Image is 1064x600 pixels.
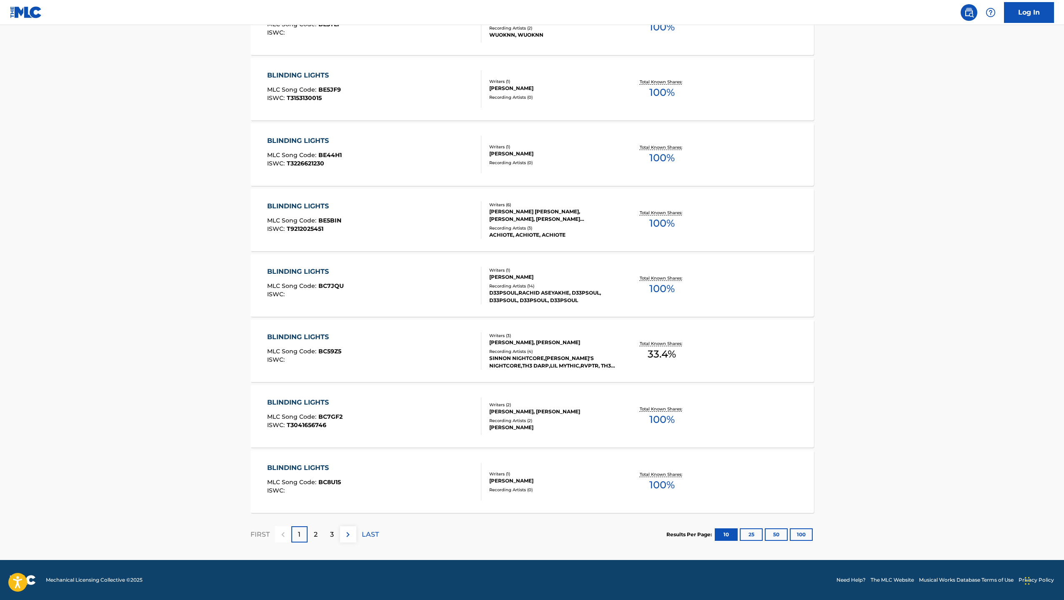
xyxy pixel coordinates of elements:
span: ISWC : [267,421,287,429]
button: 100 [790,528,813,541]
p: Total Known Shares: [640,406,684,412]
span: T9212025451 [287,225,323,232]
p: 3 [330,530,334,540]
div: D33PSOUL,RACHID ASEYAKHE, D33PSOUL, D33PSOUL, D33PSOUL, D33PSOUL [489,289,615,304]
img: help [986,7,996,17]
p: FIRST [250,530,270,540]
span: MLC Song Code : [267,347,318,355]
p: Total Known Shares: [640,144,684,150]
span: 100 % [649,85,675,100]
p: Total Known Shares: [640,275,684,281]
span: MLC Song Code : [267,282,318,290]
span: BC7GF2 [318,413,343,420]
div: Writers ( 3 ) [489,332,615,339]
div: [PERSON_NAME] [489,477,615,485]
div: BLINDING LIGHTS [267,267,344,277]
p: Results Per Page: [666,531,714,538]
div: Writers ( 1 ) [489,78,615,85]
span: 100 % [649,412,675,427]
div: Writers ( 1 ) [489,471,615,477]
img: search [964,7,974,17]
p: Total Known Shares: [640,471,684,477]
div: [PERSON_NAME] [PERSON_NAME], [PERSON_NAME], [PERSON_NAME] [PERSON_NAME] PAULIINA [PERSON_NAME] [489,208,615,223]
a: Log In [1004,2,1054,23]
p: 1 [298,530,300,540]
div: [PERSON_NAME] [489,85,615,92]
span: BE5BIN [318,217,341,224]
div: Writers ( 6 ) [489,202,615,208]
button: 10 [715,528,738,541]
span: MLC Song Code : [267,86,318,93]
div: BLINDING LIGHTS [267,136,342,146]
div: Recording Artists ( 2 ) [489,25,615,31]
a: Privacy Policy [1019,576,1054,584]
span: ISWC : [267,487,287,494]
span: 100 % [649,20,675,35]
span: ISWC : [267,356,287,363]
div: [PERSON_NAME], [PERSON_NAME] [489,339,615,346]
a: BLINDING LIGHTSMLC Song Code:BC7JQUISWC:Writers (1)[PERSON_NAME]Recording Artists (14)D33PSOUL,RA... [250,254,814,317]
div: [PERSON_NAME], [PERSON_NAME] [489,408,615,415]
span: 100 % [649,477,675,492]
iframe: Chat Widget [1022,560,1064,600]
div: Recording Artists ( 0 ) [489,487,615,493]
a: BLINDING LIGHTSMLC Song Code:BC8U15ISWC:Writers (1)[PERSON_NAME]Recording Artists (0)Total Known ... [250,450,814,513]
div: SINNON NIGHTCORE,[PERSON_NAME]'S NIGHTCORE,TH3 DARP,LIL MYTHIC,RVPTR, TH3 DARP,LIL MYTHIC,RVPTR, ... [489,355,615,370]
span: BE5JF9 [318,86,341,93]
div: BLINDING LIGHTS [267,201,341,211]
span: ISWC : [267,225,287,232]
a: BLINDING LIGHTSMLC Song Code:BE5JF9ISWC:T3153130015Writers (1)[PERSON_NAME]Recording Artists (0)T... [250,58,814,120]
div: Recording Artists ( 0 ) [489,160,615,166]
div: Writers ( 1 ) [489,267,615,273]
div: BLINDING LIGHTS [267,463,341,473]
p: LAST [362,530,379,540]
p: 2 [314,530,318,540]
span: MLC Song Code : [267,413,318,420]
p: Total Known Shares: [640,210,684,216]
a: BLINDING LIGHTSMLC Song Code:BC7GF2ISWC:T3041656746Writers (2)[PERSON_NAME], [PERSON_NAME]Recordi... [250,385,814,447]
div: BLINDING LIGHTS [267,332,341,342]
p: Total Known Shares: [640,340,684,347]
span: BC8U15 [318,478,341,486]
span: Mechanical Licensing Collective © 2025 [46,576,143,584]
span: ISWC : [267,290,287,298]
div: Recording Artists ( 14 ) [489,283,615,289]
div: [PERSON_NAME] [489,273,615,281]
a: BLINDING LIGHTSMLC Song Code:BE44H1ISWC:T3226621230Writers (1)[PERSON_NAME]Recording Artists (0)T... [250,123,814,186]
img: logo [10,575,36,585]
button: 50 [765,528,788,541]
span: BC59Z5 [318,347,341,355]
div: BLINDING LIGHTS [267,397,343,407]
div: Writers ( 2 ) [489,402,615,408]
span: T3226621230 [287,160,324,167]
a: BLINDING LIGHTSMLC Song Code:BE5BINISWC:T9212025451Writers (6)[PERSON_NAME] [PERSON_NAME], [PERSO... [250,189,814,251]
a: Need Help? [836,576,866,584]
a: BLINDING LIGHTSMLC Song Code:BC59Z5ISWC:Writers (3)[PERSON_NAME], [PERSON_NAME]Recording Artists ... [250,320,814,382]
div: Recording Artists ( 3 ) [489,225,615,231]
a: Musical Works Database Terms of Use [919,576,1014,584]
div: [PERSON_NAME] [489,424,615,431]
span: BE44H1 [318,151,342,159]
div: Recording Artists ( 4 ) [489,348,615,355]
div: BLINDING LIGHTS [267,70,341,80]
span: MLC Song Code : [267,478,318,486]
a: The MLC Website [871,576,914,584]
img: MLC Logo [10,6,42,18]
button: 25 [740,528,763,541]
span: T3041656746 [287,421,326,429]
p: Total Known Shares: [640,79,684,85]
span: ISWC : [267,94,287,102]
span: 100 % [649,150,675,165]
div: WUOKNN, WUOKNN [489,31,615,39]
div: Recording Artists ( 0 ) [489,94,615,100]
span: MLC Song Code : [267,217,318,224]
span: BC7JQU [318,282,344,290]
div: Writers ( 1 ) [489,144,615,150]
span: T3153130015 [287,94,322,102]
div: ACHIOTE, ACHIOTE, ACHIOTE [489,231,615,239]
span: 100 % [649,281,675,296]
span: ISWC : [267,160,287,167]
span: MLC Song Code : [267,151,318,159]
div: [PERSON_NAME] [489,150,615,157]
